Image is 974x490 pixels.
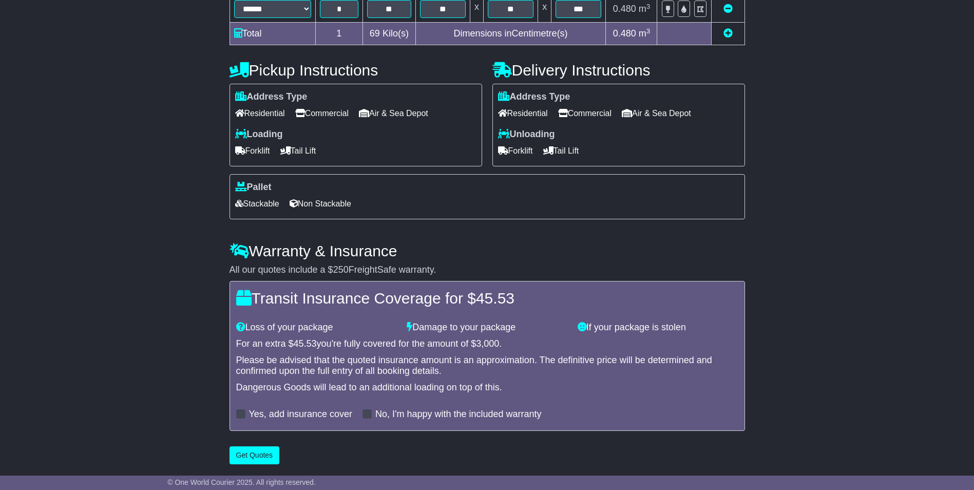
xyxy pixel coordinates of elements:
div: Loss of your package [231,322,402,333]
span: 0.480 [613,4,636,14]
span: m [639,28,651,39]
label: Yes, add insurance cover [249,409,352,420]
span: Commercial [558,105,612,121]
label: Loading [235,129,283,140]
span: © One World Courier 2025. All rights reserved. [167,478,316,486]
label: Pallet [235,182,272,193]
h4: Pickup Instructions [230,62,482,79]
label: Address Type [235,91,308,103]
span: 250 [333,265,349,275]
span: Tail Lift [543,143,579,159]
span: Stackable [235,196,279,212]
a: Add new item [723,28,733,39]
span: m [639,4,651,14]
h4: Delivery Instructions [492,62,745,79]
sup: 3 [646,27,651,35]
div: If your package is stolen [572,322,743,333]
label: No, I'm happy with the included warranty [375,409,542,420]
span: 69 [370,28,380,39]
div: All our quotes include a $ FreightSafe warranty. [230,265,745,276]
button: Get Quotes [230,446,280,464]
span: 45.53 [294,338,317,349]
span: 0.480 [613,28,636,39]
div: Dangerous Goods will lead to an additional loading on top of this. [236,382,738,393]
td: Total [230,23,315,45]
span: 45.53 [476,290,514,307]
td: Dimensions in Centimetre(s) [415,23,606,45]
span: Tail Lift [280,143,316,159]
td: 1 [315,23,363,45]
span: Air & Sea Depot [622,105,691,121]
h4: Warranty & Insurance [230,242,745,259]
label: Unloading [498,129,555,140]
span: Forklift [498,143,533,159]
div: Damage to your package [402,322,572,333]
div: For an extra $ you're fully covered for the amount of $ . [236,338,738,350]
sup: 3 [646,3,651,10]
div: Please be advised that the quoted insurance amount is an approximation. The definitive price will... [236,355,738,377]
span: 3,000 [476,338,499,349]
span: Residential [498,105,548,121]
label: Address Type [498,91,570,103]
h4: Transit Insurance Coverage for $ [236,290,738,307]
span: Air & Sea Depot [359,105,428,121]
span: Residential [235,105,285,121]
td: Kilo(s) [363,23,416,45]
span: Non Stackable [290,196,351,212]
a: Remove this item [723,4,733,14]
span: Commercial [295,105,349,121]
span: Forklift [235,143,270,159]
